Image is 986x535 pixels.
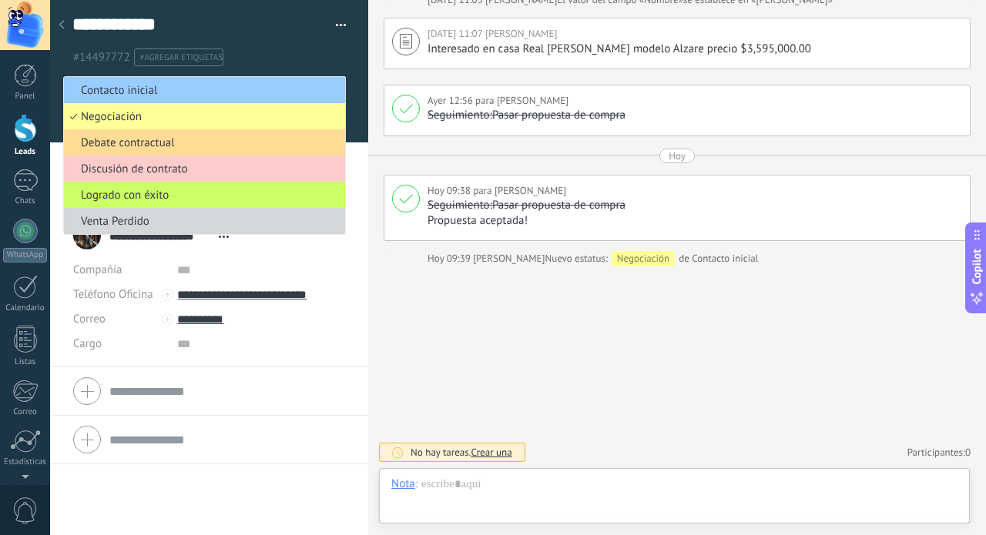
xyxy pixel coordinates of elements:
div: Hoy 09:39 [428,251,473,266]
div: Hoy 09:38 [428,183,473,199]
span: Correo [73,312,106,326]
span: : [415,476,418,492]
div: para [PERSON_NAME] [428,183,566,199]
div: Correo [3,407,48,417]
span: Negociación [64,109,340,124]
div: Estadísticas [3,457,48,467]
div: Calendario [3,303,48,313]
div: Seguimiento: [428,108,492,123]
span: Cleyver Ulises Uribe Castañeda [473,252,545,265]
span: 0 [965,446,971,459]
span: Logrado con éxito [64,188,340,202]
span: Discusión de contrato [64,162,340,176]
span: Interesado en casa Real [PERSON_NAME] modelo Alzare precio $3,595,000.00 [428,42,811,56]
div: Cargo [73,332,166,356]
div: Hoy [669,149,686,163]
a: Participantes:0 [907,446,971,459]
div: No hay tareas. [411,446,512,459]
div: [DATE] 11:07 [428,26,485,42]
div: Chats [3,196,48,206]
span: Cleyver Ulises Uribe Castañeda [485,27,557,40]
span: Copilot [969,249,984,284]
div: de Contacto inicial [545,251,758,266]
button: Correo [73,307,106,332]
span: #agregar etiquetas [140,52,223,63]
span: Venta Perdido [64,214,340,229]
div: para [PERSON_NAME] [428,93,568,109]
p: Propuesta aceptada! [428,213,962,229]
span: #14497772 [73,50,130,65]
div: Listas [3,357,48,367]
div: Seguimiento: [428,198,492,213]
span: Debate contractual [64,135,340,150]
p: Pasar propuesta de compra [428,198,958,213]
div: Ayer 12:56 [428,93,475,109]
div: Compañía [73,258,166,283]
div: Panel [3,92,48,102]
span: Teléfono Oficina [73,287,153,302]
div: Negociación [612,251,675,266]
div: WhatsApp [3,248,47,262]
span: Crear una [471,446,511,459]
button: Teléfono Oficina [73,283,153,307]
span: Cargo [73,338,102,349]
div: Leads [3,147,48,157]
span: Contacto inicial [64,83,340,98]
span: Nuevo estatus: [545,251,607,266]
p: Pasar propuesta de compra [428,108,958,123]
